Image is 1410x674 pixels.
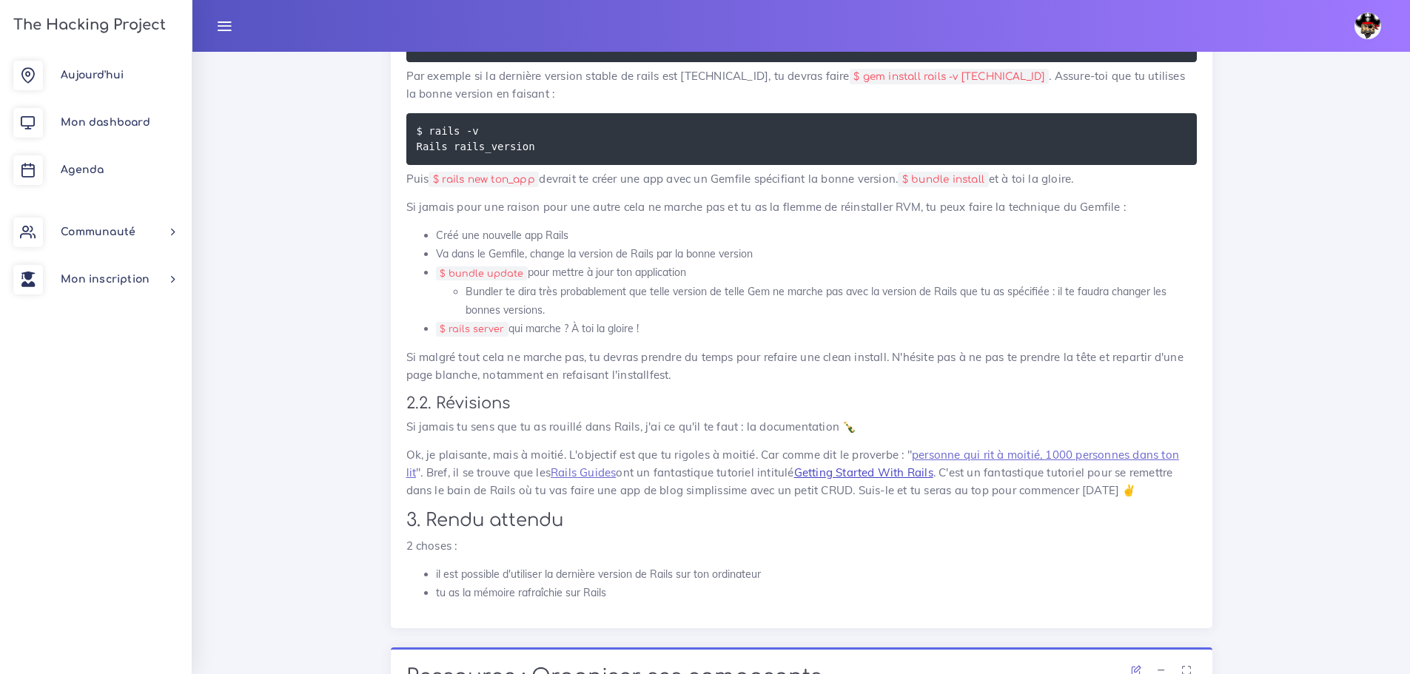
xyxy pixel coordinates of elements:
a: Rails Guides [551,465,616,479]
p: Si jamais pour une raison pour une autre cela ne marche pas et tu as la flemme de réinstaller RVM... [406,198,1197,216]
a: Getting Started With Rails [794,465,933,479]
span: Communauté [61,226,135,237]
li: Va dans le Gemfile, change la version de Rails par la bonne version [436,245,1197,263]
h2: 3. Rendu attendu [406,510,1197,531]
span: Agenda [61,164,104,175]
code: $ rails server [436,322,508,337]
span: Aujourd'hui [61,70,124,81]
li: qui marche ? À toi la gloire ! [436,320,1197,338]
img: avatar [1354,13,1381,39]
p: Puis devrait te créer une app avec un Gemfile spécifiant la bonne version. et à toi la gloire. [406,170,1197,188]
p: Si jamais tu sens que tu as rouillé dans Rails, j'ai ce qu'il te faut : la documentation 🍾 [406,418,1197,436]
code: $ bundle update [436,266,528,281]
p: Ok, je plaisante, mais à moitié. L'objectif est que tu rigoles à moitié. Car comme dit le proverb... [406,446,1197,499]
h3: 2.2. Révisions [406,394,1197,413]
code: $ gem install rails -v [TECHNICAL_ID] [850,69,1050,84]
span: Mon dashboard [61,117,150,128]
li: il est possible d'utiliser la dernière version de Rails sur ton ordinateur [436,565,1197,584]
code: $ rails -v Rails rails_version [417,123,540,155]
code: $ rails new ton_app [429,172,539,187]
span: Mon inscription [61,274,150,285]
h3: The Hacking Project [9,17,166,33]
p: Si malgré tout cela ne marche pas, tu devras prendre du temps pour refaire une clean install. N'h... [406,348,1197,384]
li: Bundler te dira très probablement que telle version de telle Gem ne marche pas avec la version de... [466,283,1197,320]
li: pour mettre à jour ton application [436,263,1197,320]
li: tu as la mémoire rafraîchie sur Rails [436,584,1197,602]
li: Créé une nouvelle app Rails [436,226,1197,245]
p: 2 choses : [406,537,1197,555]
p: Par exemple si la dernière version stable de rails est [TECHNICAL_ID], tu devras faire . Assure-t... [406,67,1197,103]
code: $ bundle install [898,172,988,187]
